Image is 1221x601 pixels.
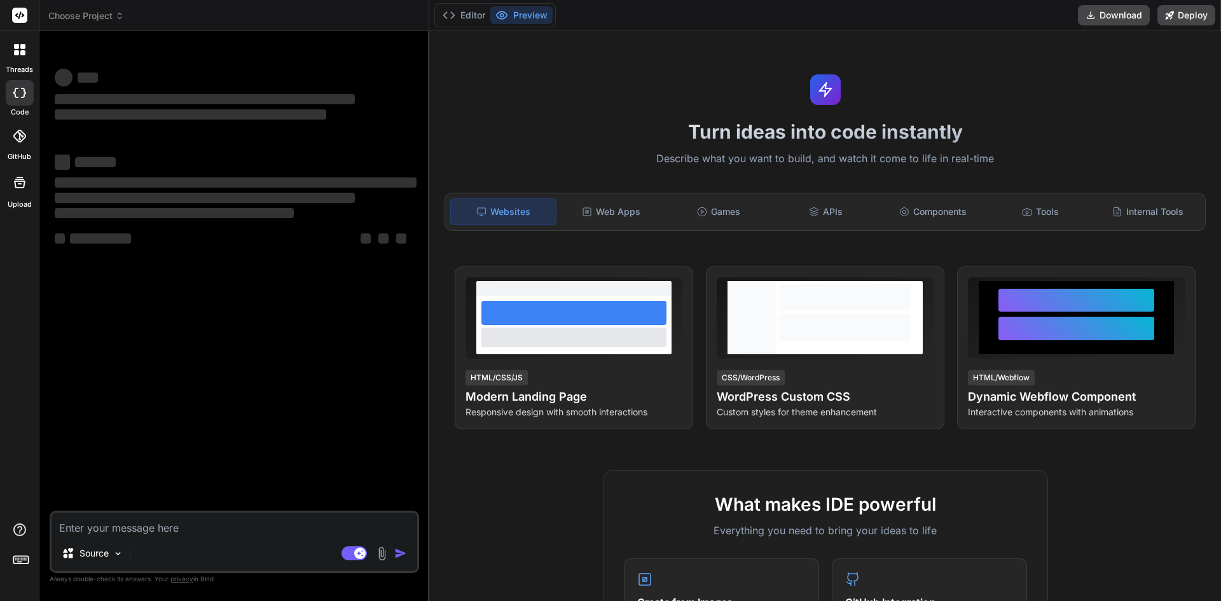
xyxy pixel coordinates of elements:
h4: Dynamic Webflow Component [968,388,1185,406]
label: GitHub [8,151,31,162]
div: Web Apps [559,198,664,225]
div: CSS/WordPress [717,370,785,385]
span: ‌ [55,233,65,244]
div: HTML/Webflow [968,370,1035,385]
p: Always double-check its answers. Your in Bind [50,573,419,585]
p: Custom styles for theme enhancement [717,406,934,418]
h2: What makes IDE powerful [624,491,1027,518]
h4: WordPress Custom CSS [717,388,934,406]
span: ‌ [55,155,70,170]
span: ‌ [55,193,355,203]
span: ‌ [55,208,294,218]
p: Interactive components with animations [968,406,1185,418]
span: ‌ [55,94,355,104]
img: attachment [375,546,389,561]
button: Deploy [1157,5,1215,25]
span: Choose Project [48,10,124,22]
span: ‌ [55,69,72,86]
label: Upload [8,199,32,210]
span: ‌ [78,73,98,83]
h1: Turn ideas into code instantly [437,120,1213,143]
label: code [11,107,29,118]
div: Internal Tools [1095,198,1200,225]
p: Source [79,547,109,560]
button: Preview [490,6,553,24]
label: threads [6,64,33,75]
img: Pick Models [113,548,123,559]
div: Games [666,198,771,225]
span: ‌ [75,157,116,167]
div: APIs [773,198,878,225]
div: Tools [988,198,1093,225]
p: Describe what you want to build, and watch it come to life in real-time [437,151,1213,167]
p: Everything you need to bring your ideas to life [624,523,1027,538]
span: ‌ [396,233,406,244]
button: Download [1078,5,1150,25]
span: ‌ [55,109,326,120]
div: HTML/CSS/JS [466,370,528,385]
span: ‌ [55,177,417,188]
span: ‌ [378,233,389,244]
span: ‌ [361,233,371,244]
h4: Modern Landing Page [466,388,682,406]
span: ‌ [70,233,131,244]
div: Websites [450,198,556,225]
p: Responsive design with smooth interactions [466,406,682,418]
img: icon [394,547,407,560]
span: privacy [170,575,193,583]
button: Editor [438,6,490,24]
div: Components [881,198,986,225]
